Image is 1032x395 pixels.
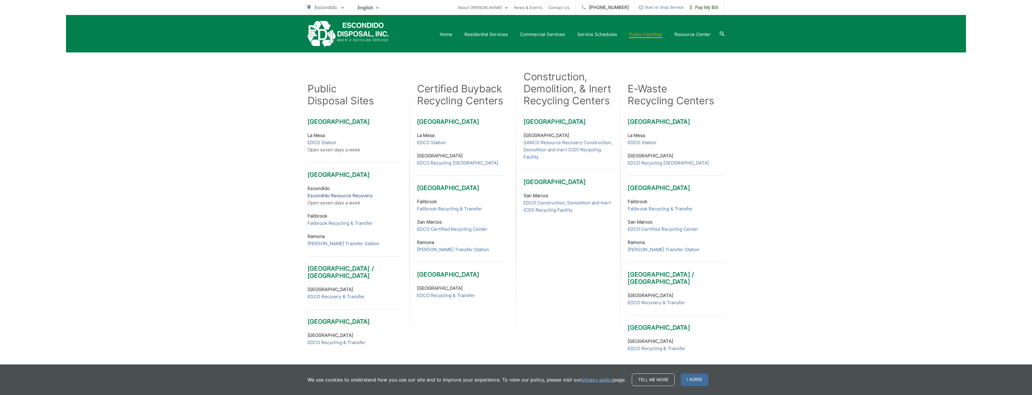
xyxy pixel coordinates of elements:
[523,199,613,214] a: EDCO Construction, Demolition and Inert (CDI) Recycling Facility
[417,239,434,245] strong: Ramona
[523,132,569,138] strong: [GEOGRAPHIC_DATA]
[307,332,353,338] strong: [GEOGRAPHIC_DATA]
[628,176,724,192] h3: [GEOGRAPHIC_DATA]
[417,199,437,204] strong: Fallbrook
[307,192,373,199] a: Escondido Resource Recovery
[417,118,504,125] h3: [GEOGRAPHIC_DATA]
[628,219,652,225] strong: San Marcos
[628,159,709,167] a: EDCO Recycling [GEOGRAPHIC_DATA]
[417,153,463,159] strong: [GEOGRAPHIC_DATA]
[628,83,714,107] h2: E-Waste Recycling Centers
[523,118,613,125] h3: [GEOGRAPHIC_DATA]
[690,4,718,11] span: Pay My Bill
[523,139,613,161] a: SANCO Resource Recovery Construction, Demolition and Inert (CDI) Recycling Facility
[307,339,365,346] a: EDCO Recycling & Transfer
[307,132,402,153] p: Open seven days a week
[628,338,673,344] strong: [GEOGRAPHIC_DATA]
[353,2,383,13] span: English
[417,285,463,291] strong: [GEOGRAPHIC_DATA]
[417,176,504,192] h3: [GEOGRAPHIC_DATA]
[577,31,617,38] a: Service Schedules
[632,373,675,386] a: Tell me more
[307,213,327,219] strong: Fallbrook
[307,83,374,107] h2: Public Disposal Sites
[417,219,442,225] strong: San Marcos
[628,118,724,125] h3: [GEOGRAPHIC_DATA]
[417,132,434,138] strong: La Mesa
[628,139,656,146] a: EDCO Station
[674,31,711,38] a: Resource Center
[628,262,724,285] h3: [GEOGRAPHIC_DATA] / [GEOGRAPHIC_DATA]
[628,226,698,233] a: EDCO Certified Recycling Center
[523,71,613,107] h2: Construction, Demolition, & Inert Recycling Centers
[628,293,673,298] strong: [GEOGRAPHIC_DATA]
[514,4,542,11] a: News & Events
[307,233,325,239] strong: Ramona
[417,292,475,299] a: EDCO Recycling & Transfer
[417,205,482,212] a: Fallbrook Recycling & Transfer
[307,256,402,279] h3: [GEOGRAPHIC_DATA] / [GEOGRAPHIC_DATA]
[307,240,379,247] a: [PERSON_NAME] Transfer Station
[440,31,452,38] a: Home
[307,376,626,383] p: We use cookies to understand how you use our site and to improve your experience. To view our pol...
[307,139,336,146] a: EDCO Station
[628,315,724,331] h3: [GEOGRAPHIC_DATA]
[628,345,685,352] a: EDCO Recycling & Transfer
[307,21,389,48] a: EDCD logo. Return to the homepage.
[417,83,504,107] h2: Certified Buyback Recycling Centers
[628,199,647,204] strong: Fallbrook
[417,226,487,233] a: EDCO Certified Recycling Center
[523,193,548,198] strong: San Marcos
[307,132,325,138] strong: La Mesa
[417,262,504,278] h3: [GEOGRAPHIC_DATA]
[628,205,693,212] a: Fallbrook Recycling & Transfer
[458,4,508,11] a: About [PERSON_NAME]
[307,309,402,325] h3: [GEOGRAPHIC_DATA]
[628,132,645,138] strong: La Mesa
[628,153,673,159] strong: [GEOGRAPHIC_DATA]
[523,170,613,186] h3: [GEOGRAPHIC_DATA]
[307,287,353,292] strong: [GEOGRAPHIC_DATA]
[629,31,662,38] a: Public Facilities
[307,293,365,300] a: EDCO Recovery & Transfer
[681,373,708,386] span: I agree
[307,118,402,125] h3: [GEOGRAPHIC_DATA]
[628,239,645,245] strong: Ramona
[307,185,402,206] p: Open seven days a week
[417,139,446,146] a: EDCO Station
[307,162,402,178] h3: [GEOGRAPHIC_DATA]
[417,159,498,167] a: EDCO Recycling [GEOGRAPHIC_DATA]
[417,246,489,253] a: [PERSON_NAME] Transfer Station
[581,376,613,383] a: privacy policy
[520,31,565,38] a: Commercial Services
[548,4,569,11] a: Contact Us
[628,299,685,306] a: EDCO Recovery & Transfer
[307,186,330,191] strong: Escondido
[464,31,508,38] a: Residential Services
[628,246,700,253] a: [PERSON_NAME] Transfer Station
[307,220,373,227] a: Fallbrook Recycling & Transfer
[315,4,337,10] span: Escondido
